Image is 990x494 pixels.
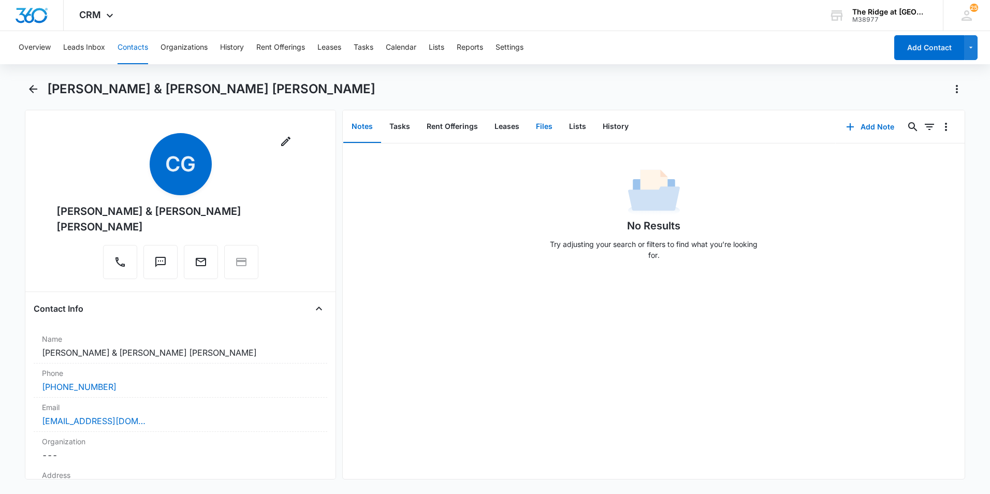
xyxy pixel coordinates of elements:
label: Email [42,402,319,413]
button: Email [184,245,218,279]
a: [EMAIL_ADDRESS][DOMAIN_NAME] [42,415,145,427]
p: Try adjusting your search or filters to find what you’re looking for. [545,239,763,260]
button: Search... [905,119,921,135]
label: Address [42,470,319,481]
div: account id [852,16,928,23]
button: Calendar [386,31,416,64]
button: Files [528,111,561,143]
button: Actions [949,81,965,97]
span: CG [150,133,212,195]
button: Lists [429,31,444,64]
img: No Data [628,166,680,218]
button: Rent Offerings [418,111,486,143]
a: Email [184,261,218,270]
div: Phone[PHONE_NUMBER] [34,364,327,398]
button: Add Contact [894,35,964,60]
button: Call [103,245,137,279]
button: Overview [19,31,51,64]
button: History [220,31,244,64]
div: Name[PERSON_NAME] & [PERSON_NAME] [PERSON_NAME] [34,329,327,364]
div: [PERSON_NAME] & [PERSON_NAME] [PERSON_NAME] [56,204,304,235]
button: Organizations [161,31,208,64]
button: Leases [486,111,528,143]
span: 25 [970,4,978,12]
button: Overflow Menu [938,119,954,135]
button: Rent Offerings [256,31,305,64]
label: Name [42,333,319,344]
label: Organization [42,436,319,447]
a: [PHONE_NUMBER] [42,381,117,393]
span: CRM [79,9,101,20]
a: Call [103,261,137,270]
button: Contacts [118,31,148,64]
button: History [594,111,637,143]
button: Tasks [381,111,418,143]
button: Filters [921,119,938,135]
button: Leases [317,31,341,64]
label: Phone [42,368,319,379]
div: notifications count [970,4,978,12]
dd: [PERSON_NAME] & [PERSON_NAME] [PERSON_NAME] [42,346,319,359]
div: Email[EMAIL_ADDRESS][DOMAIN_NAME] [34,398,327,432]
button: Text [143,245,178,279]
button: Tasks [354,31,373,64]
button: Leads Inbox [63,31,105,64]
div: Organization--- [34,432,327,466]
h1: [PERSON_NAME] & [PERSON_NAME] [PERSON_NAME] [47,81,375,97]
a: Text [143,261,178,270]
button: Settings [496,31,523,64]
h1: No Results [627,218,680,234]
button: Reports [457,31,483,64]
div: account name [852,8,928,16]
button: Close [311,300,327,317]
button: Lists [561,111,594,143]
button: Notes [343,111,381,143]
button: Back [25,81,41,97]
h4: Contact Info [34,302,83,315]
button: Add Note [836,114,905,139]
dd: --- [42,449,319,461]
